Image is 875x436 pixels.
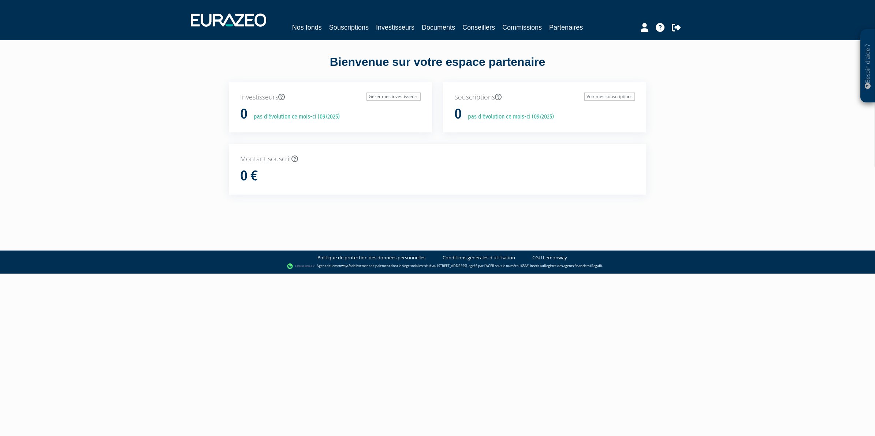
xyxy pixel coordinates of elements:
[454,106,462,122] h1: 0
[584,93,635,101] a: Voir mes souscriptions
[502,22,542,33] a: Commissions
[223,54,652,82] div: Bienvenue sur votre espace partenaire
[287,263,315,270] img: logo-lemonway.png
[7,263,868,270] div: - Agent de (établissement de paiement dont le siège social est situé au [STREET_ADDRESS], agréé p...
[191,14,266,27] img: 1732889491-logotype_eurazeo_blanc_rvb.png
[454,93,635,102] p: Souscriptions
[331,263,347,268] a: Lemonway
[544,263,602,268] a: Registre des agents financiers (Regafi)
[240,168,258,184] h1: 0 €
[532,254,567,261] a: CGU Lemonway
[864,33,872,99] p: Besoin d'aide ?
[549,22,583,33] a: Partenaires
[240,93,421,102] p: Investisseurs
[463,113,554,121] p: pas d'évolution ce mois-ci (09/2025)
[292,22,322,33] a: Nos fonds
[376,22,414,33] a: Investisseurs
[317,254,425,261] a: Politique de protection des données personnelles
[422,22,455,33] a: Documents
[240,106,247,122] h1: 0
[462,22,495,33] a: Conseillers
[366,93,421,101] a: Gérer mes investisseurs
[443,254,515,261] a: Conditions générales d'utilisation
[329,22,369,33] a: Souscriptions
[240,154,635,164] p: Montant souscrit
[249,113,340,121] p: pas d'évolution ce mois-ci (09/2025)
